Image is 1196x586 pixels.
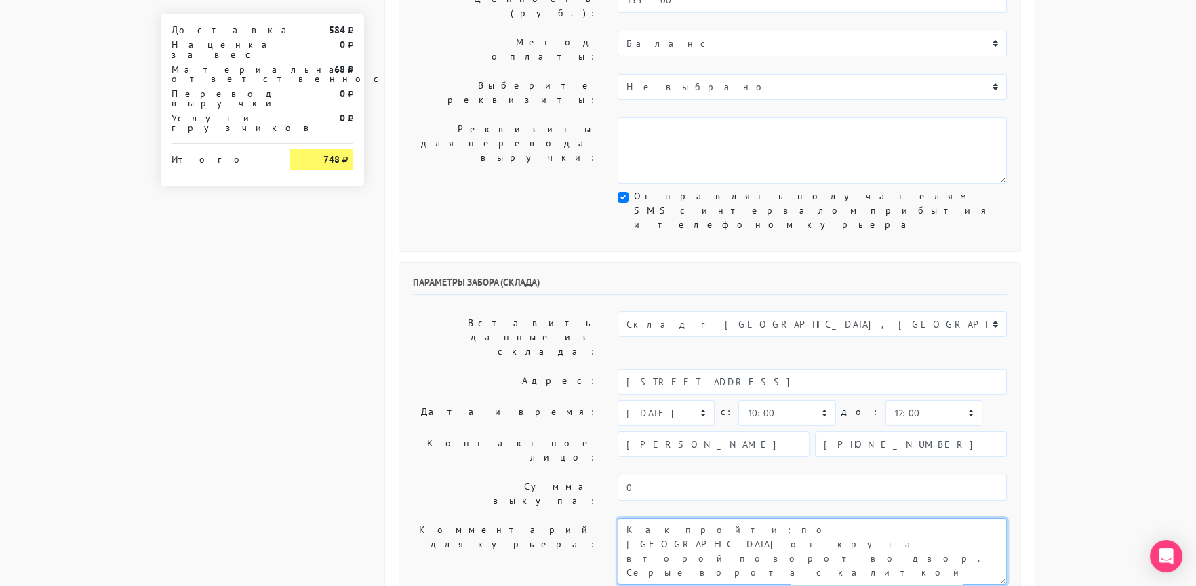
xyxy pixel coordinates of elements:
[161,40,279,59] div: Наценка за вес
[815,431,1007,457] input: Телефон
[161,113,279,132] div: Услуги грузчиков
[634,189,1007,232] label: Отправлять получателям SMS с интервалом прибытия и телефоном курьера
[340,112,345,124] strong: 0
[161,64,279,83] div: Материальная ответственность
[340,87,345,100] strong: 0
[403,311,607,364] label: Вставить данные из склада:
[161,25,279,35] div: Доставка
[403,400,607,426] label: Дата и время:
[403,431,607,469] label: Контактное лицо:
[403,117,607,184] label: Реквизиты для перевода выручки:
[1150,540,1182,572] div: Open Intercom Messenger
[323,153,340,165] strong: 748
[403,31,607,69] label: Метод оплаты:
[403,74,607,112] label: Выберите реквизиты:
[340,39,345,51] strong: 0
[413,277,1007,295] h6: Параметры забора (склада)
[618,518,1007,585] textarea: Как пройти: по [GEOGRAPHIC_DATA] от круга второй поворот во двор. Серые ворота с калиткой между а...
[618,431,810,457] input: Имя
[161,89,279,108] div: Перевод выручки
[403,369,607,395] label: Адрес:
[172,149,269,164] div: Итого
[403,475,607,513] label: Сумма выкупа:
[403,518,607,585] label: Комментарий для курьера:
[334,63,345,75] strong: 68
[841,400,880,424] label: до:
[720,400,733,424] label: c:
[329,24,345,36] strong: 584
